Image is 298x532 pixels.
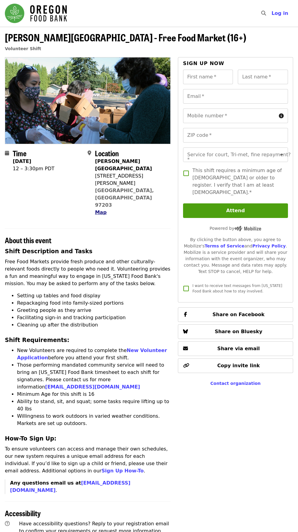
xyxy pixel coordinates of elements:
button: Share via email [178,341,293,356]
span: Map [95,209,106,215]
div: By clicking the button above, you agree to Mobilize's and . Mobilize is a service provider and wi... [183,237,288,275]
div: 12 – 3:30pm PDT [13,165,54,172]
img: Powered by Mobilize [234,226,261,231]
li: Cleaning up after the distribution [17,321,171,329]
span: Location [95,148,119,158]
input: Mobile number [183,109,276,123]
strong: Any questions email us at [10,480,130,493]
span: Copy invite link [217,363,260,368]
span: Sign up now [183,60,224,66]
button: Share on Bluesky [178,324,293,339]
li: Willingness to work outdoors in varied weather conditions. Markets are set up outdoors. [17,413,171,427]
i: search icon [261,10,266,16]
a: Privacy Policy [252,244,286,248]
a: Terms of Service [205,244,244,248]
input: First name [183,70,233,84]
span: I want to receive text messages from [US_STATE] Food Bank about how to stay involved. [192,284,282,293]
div: [STREET_ADDRESS][PERSON_NAME] [95,172,165,187]
p: . [10,479,171,494]
span: Time [13,148,26,158]
strong: [PERSON_NAME][GEOGRAPHIC_DATA] [95,158,152,171]
button: Copy invite link [178,358,293,373]
span: Share via email [217,346,260,351]
a: Sign Up How-To [102,468,144,474]
p: To ensure volunteers can access and manage their own schedules, our new system requires a unique ... [5,445,171,475]
strong: [DATE] [13,158,31,164]
li: Greeting people as they arrive [17,307,171,314]
li: Repackaging food into family-sized portions [17,299,171,307]
i: calendar icon [5,150,9,156]
input: Last name [238,70,288,84]
li: Minimum Age for this shift is 16 [17,391,171,398]
button: Share on Facebook [178,307,293,322]
a: [GEOGRAPHIC_DATA], [GEOGRAPHIC_DATA] 97203 [95,188,154,208]
span: Log in [272,10,288,16]
button: Open [277,150,286,159]
li: Facilitating sign-in and tracking participation [17,314,171,321]
img: Oregon Food Bank - Home [5,4,67,23]
span: Share on Bluesky [215,329,262,334]
img: Sitton Elementary - Free Food Market (16+) organized by Oregon Food Bank [5,57,170,144]
li: Those performing mandated community service will need to bring an [US_STATE] Food Bank timesheet ... [17,361,171,391]
h3: Shift Description and Tasks [5,247,171,256]
span: About this event [5,235,51,245]
a: [EMAIL_ADDRESS][DOMAIN_NAME] [45,384,140,390]
input: Search [270,6,275,21]
button: Log in [267,7,293,19]
span: Share on Facebook [213,312,265,317]
a: Volunteer Shift [5,46,41,51]
i: question-circle icon [5,521,10,527]
li: New Volunteers are required to complete the before you attend your first shift. [17,347,171,361]
span: This shift requires a minimum age of [DEMOGRAPHIC_DATA] or older to register. I verify that I am ... [192,167,283,196]
span: [PERSON_NAME][GEOGRAPHIC_DATA] - Free Food Market (16+) [5,30,246,44]
button: Map [95,209,106,216]
strong: How-To Sign Up: [5,435,57,442]
button: Attend [183,203,288,218]
li: Ability to stand, sit, and squat; some tasks require lifting up to 40 lbs [17,398,171,413]
a: Contact organization [210,381,261,386]
input: Email [183,89,288,104]
p: Free Food Markets provide fresh produce and other culturally-relevant foods directly to people wh... [5,258,171,287]
span: Powered by [210,226,261,231]
li: Setting up tables and food display [17,292,171,299]
i: circle-info icon [279,113,284,119]
input: ZIP code [183,128,288,143]
span: Accessibility [5,508,41,518]
i: map-marker-alt icon [88,150,91,156]
h3: Shift Requirements: [5,336,171,344]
